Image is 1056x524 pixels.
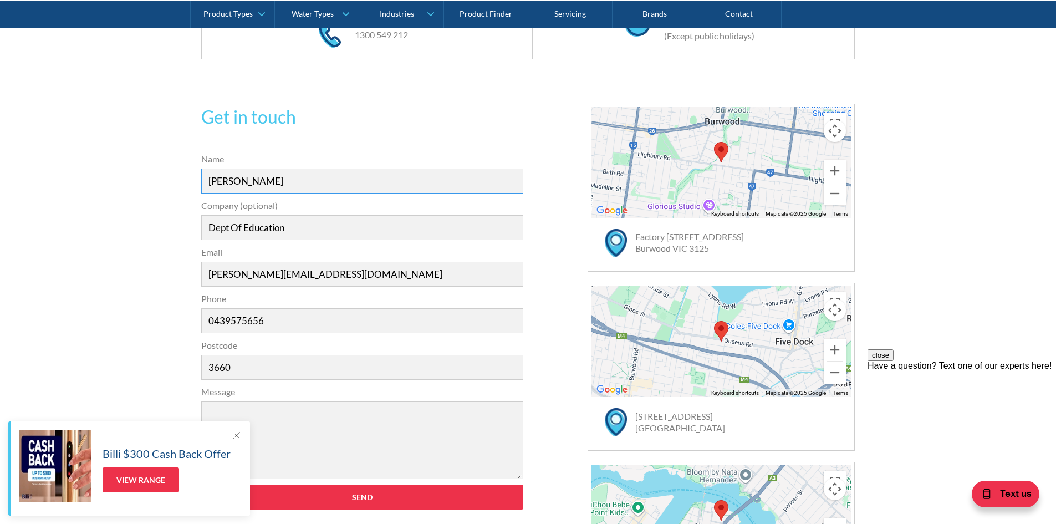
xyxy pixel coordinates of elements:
label: Name [201,152,524,166]
a: Terms (opens in new tab) [833,390,848,396]
div: Map pin [710,138,733,167]
div: Mon–Fri: 8.00am–5:00pm (Except public holidays) [653,16,764,43]
a: Terms (opens in new tab) [833,211,848,217]
img: Google [594,204,630,218]
button: Map camera controls [824,299,846,321]
button: Zoom out [824,182,846,205]
button: Toggle fullscreen view [824,471,846,493]
img: map marker icon [605,408,627,436]
div: Map pin [710,317,733,346]
label: Postcode [201,339,524,352]
button: Toggle fullscreen view [824,113,846,135]
img: Billi $300 Cash Back Offer [19,430,91,502]
span: Map data ©2025 Google [766,211,826,217]
a: Click to see this area on Google Maps [594,204,630,218]
iframe: podium webchat widget bubble [945,469,1056,524]
a: 1300 549 212 [355,29,408,40]
label: Company (optional) [201,199,524,212]
button: Map camera controls [824,120,846,142]
form: Contact Form [196,152,529,521]
button: Zoom in [824,160,846,182]
div: Water Types [292,9,334,18]
a: Factory [STREET_ADDRESS]Burwood VIC 3125 [635,231,744,253]
button: Zoom in [824,339,846,361]
img: Google [594,383,630,397]
span: Map data ©2025 Google [766,390,826,396]
div: Product Types [203,9,253,18]
button: Map camera controls [824,478,846,500]
a: Click to see this area on Google Maps [594,383,630,397]
a: [STREET_ADDRESS][GEOGRAPHIC_DATA] [635,411,725,433]
label: Phone [201,292,524,306]
input: Send [201,485,524,510]
button: Toggle fullscreen view [824,292,846,314]
label: Message [201,385,524,399]
h2: Get in touch [201,104,524,130]
iframe: podium webchat widget prompt [868,349,1056,482]
a: View Range [103,467,179,492]
button: Zoom out [824,362,846,384]
label: Email [201,246,524,259]
img: map marker icon [605,229,627,257]
button: Keyboard shortcuts [711,389,759,397]
button: Keyboard shortcuts [711,210,759,218]
img: phone icon [319,23,341,48]
div: Industries [380,9,414,18]
h5: Billi $300 Cash Back Offer [103,445,231,462]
